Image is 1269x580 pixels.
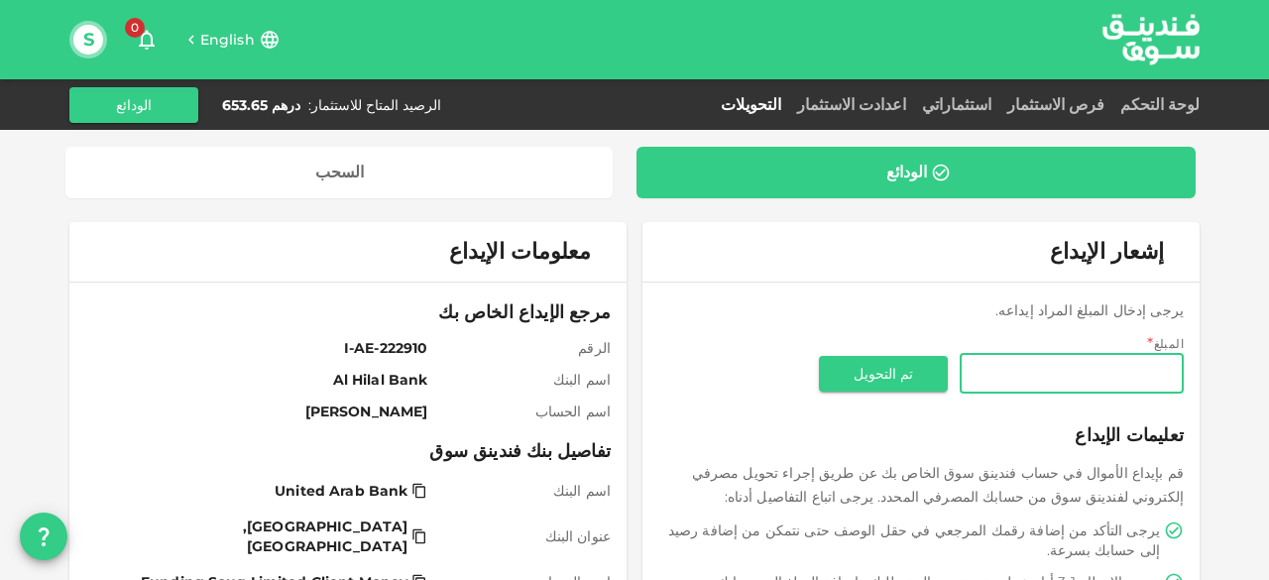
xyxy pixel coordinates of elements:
[789,95,914,114] a: اعدادت الاستثمار
[435,338,611,358] span: الرقم
[435,526,611,546] span: عنوان البنك
[713,95,789,114] a: التحويلات
[819,356,948,392] button: تم التحويل
[1077,1,1225,77] img: logo
[200,31,255,49] span: English
[125,18,145,38] span: 0
[435,481,611,501] span: اسم البنك
[435,402,611,421] span: اسم الحساب
[93,402,427,421] span: [PERSON_NAME]
[65,147,613,198] a: السحب
[97,517,407,556] span: [GEOGRAPHIC_DATA], [GEOGRAPHIC_DATA]
[93,370,427,390] span: Al Hilal Bank
[999,95,1112,114] a: فرص الاستثمار
[85,298,611,326] span: مرجع الإيداع الخاص بك
[658,421,1184,449] span: تعليمات الإيداع
[20,513,67,560] button: question
[636,147,1196,198] a: الودائع
[1154,336,1184,351] span: المبلغ
[93,338,427,358] span: I-AE-222910
[127,20,167,59] button: 0
[1112,95,1200,114] a: لوحة التحكم
[315,163,364,182] div: السحب
[85,437,611,465] span: تفاصيل بنك فندينق سوق
[1050,238,1164,265] span: إشعار الإيداع
[914,95,999,114] a: استثماراتي
[69,87,198,123] button: الودائع
[692,464,1184,506] span: قم بإيداع الأموال في حساب فندينق سوق الخاص بك عن طريق إجراء تحويل مصرفي إلكتروني لفندينق سوق من ح...
[995,301,1184,319] span: يرجى إدخال المبلغ المراد إيداعه.
[435,370,611,390] span: اسم البنك
[73,25,103,55] button: S
[222,95,300,115] div: درهم 653.65
[1102,1,1200,77] a: logo
[662,521,1160,560] span: يرجى التأكد من إضافة رقمك المرجعي في حقل الوصف حتى نتمكن من إضافة رصيد إلى حسابك بسرعة.
[308,95,441,115] div: الرصيد المتاح للاستثمار :
[960,354,1184,394] input: amount
[449,238,591,266] span: معلومات الإيداع
[275,481,407,501] span: United Arab Bank
[886,163,927,182] div: الودائع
